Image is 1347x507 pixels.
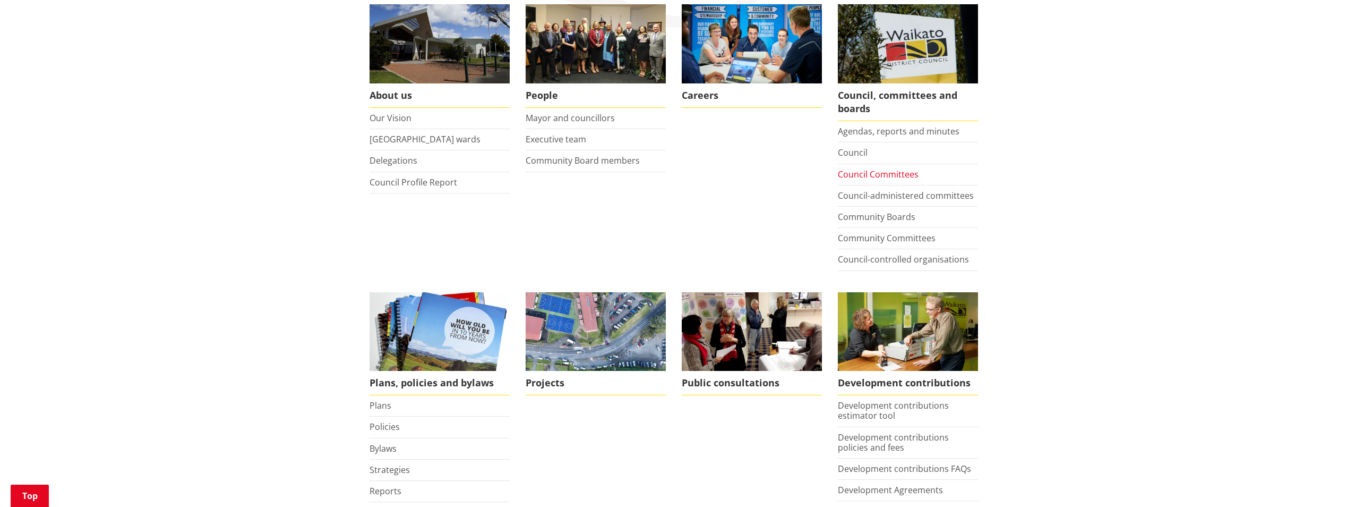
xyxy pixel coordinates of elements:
span: About us [370,83,510,108]
img: Long Term Plan [370,292,510,371]
a: Development Agreements [838,484,943,496]
a: Council-controlled organisations [838,253,969,265]
a: Community Committees [838,232,936,244]
a: FInd out more about fees and fines here Development contributions [838,292,978,396]
span: People [526,83,666,108]
a: Waikato-District-Council-sign Council, committees and boards [838,4,978,121]
a: Delegations [370,155,417,166]
span: Careers [682,83,822,108]
a: Council Profile Report [370,176,457,188]
a: Our Vision [370,112,411,124]
a: Policies [370,421,400,433]
a: Council [838,147,868,158]
a: Agendas, reports and minutes [838,125,959,137]
a: We produce a number of plans, policies and bylaws including the Long Term Plan Plans, policies an... [370,292,510,396]
a: Development contributions estimator tool [838,400,949,421]
iframe: Messenger Launcher [1298,462,1336,501]
a: Development contributions policies and fees [838,432,949,453]
a: Projects [526,292,666,396]
a: Reports [370,485,401,497]
a: Community Boards [838,211,915,223]
img: 2022 Council [526,4,666,83]
a: Careers [682,4,822,108]
a: Executive team [526,133,586,145]
span: Development contributions [838,371,978,395]
span: Public consultations [682,371,822,395]
img: Office staff in meeting - Career page [682,4,822,83]
img: Fees [838,292,978,371]
a: 2022 Council People [526,4,666,108]
a: Plans [370,400,391,411]
img: WDC Building 0015 [370,4,510,83]
img: DJI_0336 [526,292,666,371]
a: [GEOGRAPHIC_DATA] wards [370,133,481,145]
span: Plans, policies and bylaws [370,371,510,395]
a: WDC Building 0015 About us [370,4,510,108]
span: Projects [526,371,666,395]
a: Community Board members [526,155,640,166]
img: public-consultations [682,292,822,371]
a: Council Committees [838,168,919,180]
a: Council-administered committees [838,190,974,201]
a: Development contributions FAQs [838,463,971,475]
img: Waikato-District-Council-sign [838,4,978,83]
a: Mayor and councillors [526,112,615,124]
a: Strategies [370,464,410,476]
a: Bylaws [370,443,397,454]
span: Council, committees and boards [838,83,978,121]
a: public-consultations Public consultations [682,292,822,396]
a: Top [11,485,49,507]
